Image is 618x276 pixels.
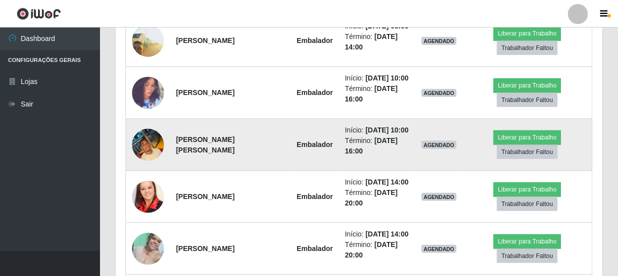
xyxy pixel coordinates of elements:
button: Trabalhador Faltou [497,197,557,211]
time: [DATE] 10:00 [365,74,408,82]
time: [DATE] 14:00 [365,230,408,238]
strong: Embalador [297,36,333,44]
img: CoreUI Logo [16,7,61,20]
img: 1757451292477.jpeg [132,5,164,76]
strong: [PERSON_NAME] [PERSON_NAME] [176,135,234,154]
button: Trabalhador Faltou [497,41,557,55]
li: Término: [345,135,409,156]
button: Trabalhador Faltou [497,249,557,263]
li: Início: [345,177,409,187]
span: AGENDADO [421,193,456,201]
img: 1756658111614.jpeg [132,173,164,221]
strong: Embalador [297,88,333,96]
button: Trabalhador Faltou [497,145,557,159]
button: Trabalhador Faltou [497,93,557,107]
span: AGENDADO [421,245,456,253]
li: Término: [345,31,409,52]
strong: [PERSON_NAME] [176,192,234,200]
li: Término: [345,239,409,260]
li: Término: [345,83,409,104]
button: Liberar para Trabalho [493,78,561,92]
strong: [PERSON_NAME] [176,88,234,96]
time: [DATE] 10:00 [365,126,408,134]
button: Liberar para Trabalho [493,26,561,40]
strong: [PERSON_NAME] [176,36,234,44]
span: AGENDADO [421,141,456,149]
button: Liberar para Trabalho [493,182,561,196]
li: Início: [345,73,409,83]
strong: [PERSON_NAME] [176,244,234,252]
li: Início: [345,229,409,239]
img: 1758571981557.jpeg [132,123,164,166]
li: Início: [345,125,409,135]
strong: Embalador [297,244,333,252]
time: [DATE] 14:00 [365,178,408,186]
img: 1756411135914.jpeg [132,71,164,114]
span: AGENDADO [421,37,456,45]
span: AGENDADO [421,89,456,97]
li: Término: [345,187,409,208]
button: Liberar para Trabalho [493,130,561,144]
strong: Embalador [297,140,333,148]
img: 1757087405035.jpeg [132,227,164,270]
strong: Embalador [297,192,333,200]
button: Liberar para Trabalho [493,234,561,248]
